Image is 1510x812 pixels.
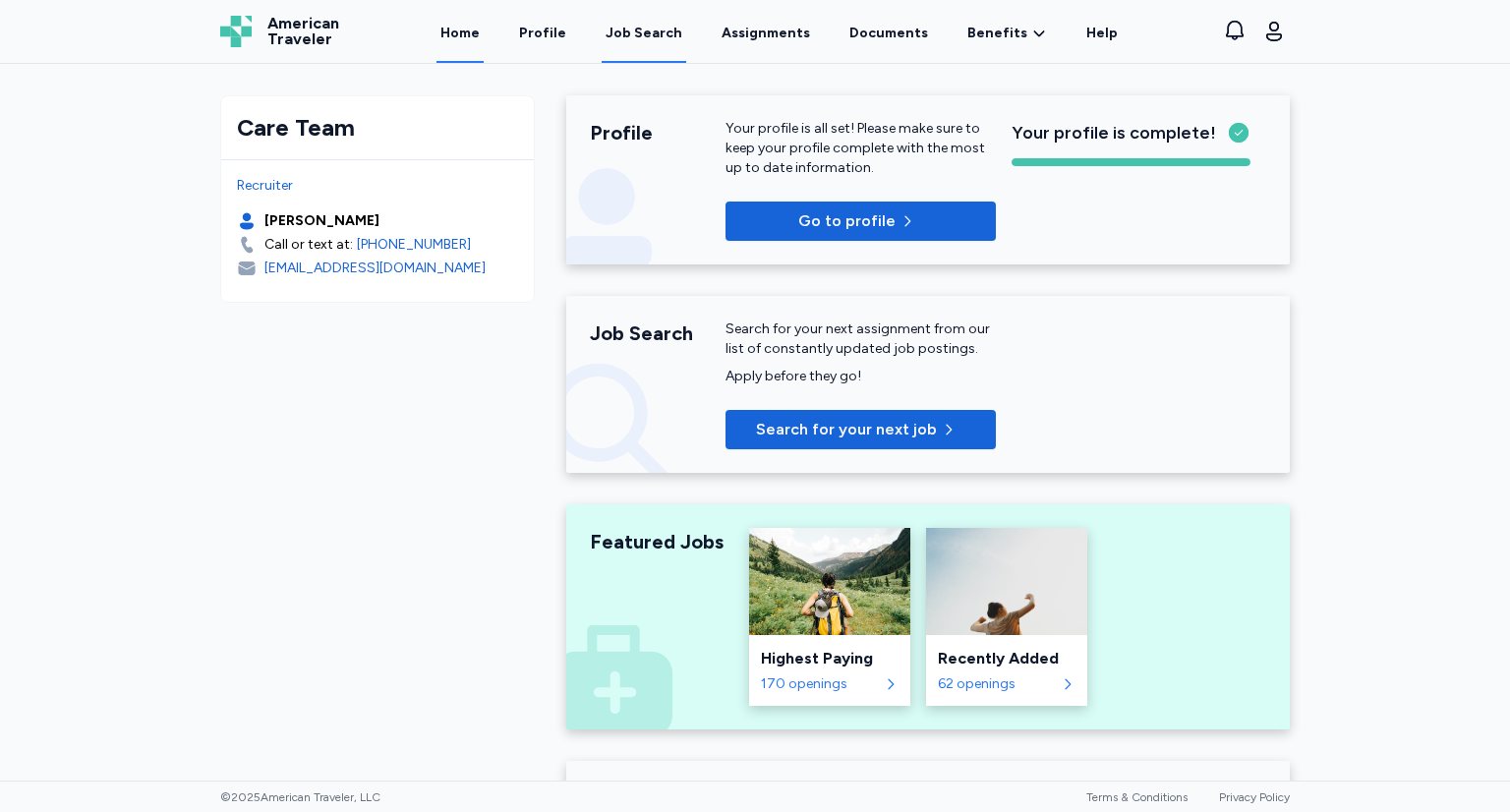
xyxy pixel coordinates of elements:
div: Highest Paying [761,647,899,670]
div: Apply before they go! [726,367,996,386]
span: © 2025 American Traveler, LLC [220,789,380,805]
div: 170 openings [761,674,879,694]
div: Profile [590,119,726,146]
button: Go to profile [726,202,996,241]
div: Search for your next assignment from our list of constantly updated job postings. [726,319,996,359]
a: Privacy Policy [1219,790,1290,804]
a: [PHONE_NUMBER] [357,235,471,255]
div: [PERSON_NAME] [264,211,379,231]
div: 62 openings [938,674,1056,694]
img: Logo [220,16,252,47]
div: Job Search [606,24,682,43]
a: Highest PayingHighest Paying170 openings [749,528,910,706]
div: Featured Jobs [590,528,726,555]
div: [EMAIL_ADDRESS][DOMAIN_NAME] [264,259,486,278]
span: Go to profile [798,209,896,233]
div: Recruiter [237,176,518,196]
div: Job Search [590,319,726,347]
span: American Traveler [267,16,339,47]
div: Call or text at: [264,235,353,255]
div: Your profile is all set! Please make sure to keep your profile complete with the most up to date ... [726,119,996,178]
div: Care Team [237,112,518,144]
a: Benefits [967,24,1047,43]
span: Benefits [967,24,1027,43]
img: Recently Added [926,528,1087,635]
span: Search for your next job [756,418,937,441]
div: Recently Added [938,647,1075,670]
button: Search for your next job [726,410,996,449]
span: Your profile is complete! [1012,119,1216,146]
a: Job Search [602,2,686,63]
a: Terms & Conditions [1086,790,1188,804]
img: Highest Paying [749,528,910,635]
a: Recently AddedRecently Added62 openings [926,528,1087,706]
a: Home [436,2,484,63]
